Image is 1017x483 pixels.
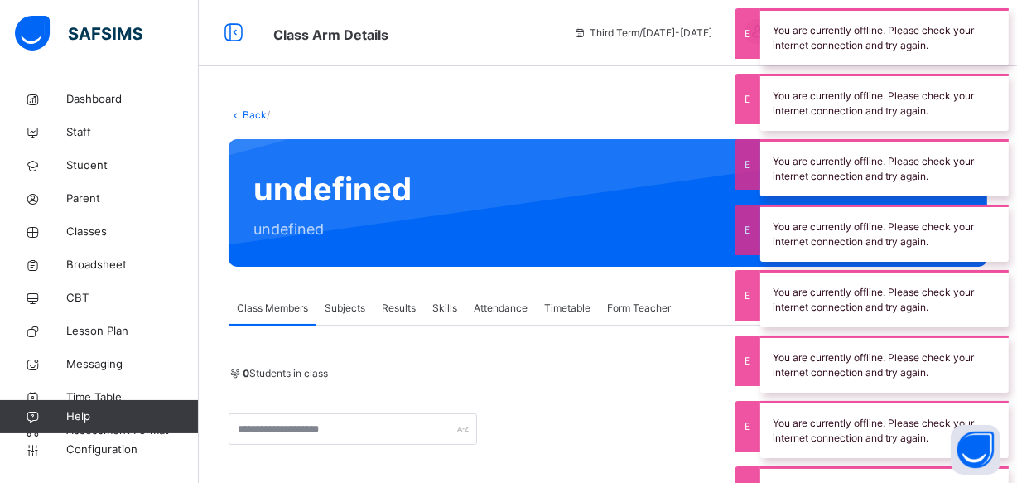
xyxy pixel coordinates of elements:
span: Students in class [243,366,328,381]
div: You are currently offline. Please check your internet connection and try again. [760,401,1009,458]
img: safsims [15,16,142,51]
span: Student [66,157,199,174]
div: You are currently offline. Please check your internet connection and try again. [760,139,1009,196]
div: You are currently offline. Please check your internet connection and try again. [760,205,1009,262]
div: You are currently offline. Please check your internet connection and try again. [760,336,1009,393]
span: Messaging [66,356,199,373]
span: Staff [66,124,199,141]
span: Results [382,301,416,316]
span: Timetable [544,301,590,316]
a: Back [243,109,267,121]
span: Classes [66,224,199,240]
b: 0 [243,367,249,379]
span: Class Members [237,301,308,316]
span: Attendance [474,301,528,316]
span: session/term information [573,26,712,41]
span: Subjects [325,301,365,316]
span: Broadsheet [66,257,199,273]
span: Time Table [66,389,199,406]
span: Class Arm Details [273,27,388,43]
span: / [267,109,270,121]
span: Parent [66,191,199,207]
span: Lesson Plan [66,323,199,340]
div: You are currently offline. Please check your internet connection and try again. [760,8,1009,65]
button: Open asap [951,425,1000,475]
span: Configuration [66,442,198,458]
span: Help [66,408,198,425]
div: You are currently offline. Please check your internet connection and try again. [760,74,1009,131]
div: FrancisVICTOR [729,18,977,48]
span: Form Teacher [607,301,671,316]
div: You are currently offline. Please check your internet connection and try again. [760,270,1009,327]
span: CBT [66,290,199,307]
span: Skills [432,301,457,316]
span: Dashboard [66,91,199,108]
